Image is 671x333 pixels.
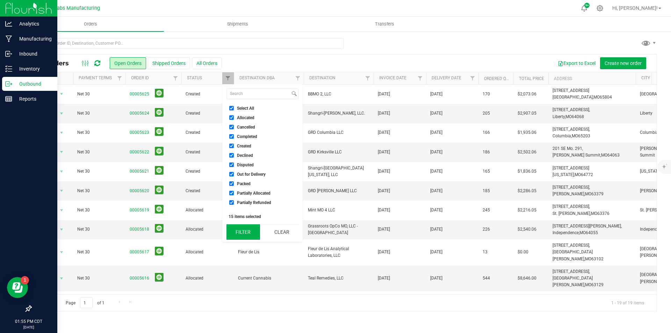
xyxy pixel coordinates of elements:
[77,149,121,155] span: Net 30
[596,5,604,12] div: Manage settings
[565,114,572,119] span: MO
[60,297,110,308] span: Page of 1
[5,35,12,42] inline-svg: Manufacturing
[186,91,230,97] span: Created
[187,75,202,80] a: Status
[43,5,100,11] span: Teal Labs Manufacturing
[548,72,636,85] th: Address
[57,147,66,157] span: select
[229,106,234,110] input: Select All
[606,297,650,308] span: 1 - 19 of 19 items
[110,57,146,69] button: Open Orders
[237,182,251,186] span: Packed
[593,95,600,100] span: MO
[130,168,149,175] a: 00005621
[229,181,234,186] input: Packed
[229,172,234,176] input: Out for Delivery
[483,188,490,194] span: 185
[414,72,426,84] a: Filter
[3,318,54,325] p: 01:55 PM CDT
[553,276,593,287] span: [GEOGRAPHIC_DATA][PERSON_NAME],
[518,249,528,255] span: $0.00
[378,168,390,175] span: [DATE]
[581,172,593,177] span: 64772
[591,256,604,261] span: 63102
[483,275,490,282] span: 544
[553,166,589,171] span: [STREET_ADDRESS]
[600,95,612,100] span: 65804
[553,224,622,229] span: [STREET_ADDRESS][PERSON_NAME],
[309,75,335,80] a: Destination
[585,191,591,196] span: MO
[237,191,270,195] span: Partially Allocated
[77,226,121,233] span: Net 30
[484,76,511,81] a: Ordered qty
[378,207,390,213] span: [DATE]
[239,75,275,80] a: Destination DBA
[605,60,642,66] span: Create new order
[222,72,234,84] a: Filter
[518,149,536,155] span: $2,502.06
[430,249,442,255] span: [DATE]
[57,205,66,215] span: select
[572,133,578,138] span: MO
[57,128,66,138] span: select
[292,72,304,84] a: Filter
[5,65,12,72] inline-svg: Inventory
[430,129,442,136] span: [DATE]
[229,162,234,167] input: Disputed
[553,95,593,100] span: [GEOGRAPHIC_DATA],
[430,207,442,213] span: [DATE]
[553,146,583,151] span: 201 SE Mo. 291,
[237,201,271,205] span: Partially Refunded
[186,249,230,255] span: Allocated
[229,214,296,219] div: 15 items selected
[518,129,536,136] span: $1,935.06
[186,207,230,213] span: Allocated
[378,149,390,155] span: [DATE]
[518,207,536,213] span: $2,216.05
[229,125,234,129] input: Cancelled
[518,168,536,175] span: $1,836.05
[12,50,54,58] p: Inbound
[308,110,369,117] span: Shangri-[PERSON_NAME], LLC.
[553,57,600,69] button: Export to Excel
[362,72,374,84] a: Filter
[237,135,257,139] span: Completed
[378,249,390,255] span: [DATE]
[483,249,488,255] span: 13
[553,133,572,138] span: Columbia,
[12,80,54,88] p: Outbound
[218,21,258,27] span: Shipments
[432,75,461,80] a: Delivery Date
[308,246,369,259] span: Fleur de Lis Analytical Laboratories, LLC
[237,116,254,120] span: Allocated
[130,249,149,255] a: 00005617
[77,207,121,213] span: Net 30
[12,65,54,73] p: Inventory
[308,223,369,236] span: Grassroots OpCo MO, LLC - [GEOGRAPHIC_DATA]
[578,133,590,138] span: 65203
[164,17,311,31] a: Shipments
[553,114,565,119] span: Liberty,
[553,243,590,248] span: [STREET_ADDRESS],
[57,109,66,118] span: select
[430,149,442,155] span: [DATE]
[114,72,125,84] a: Filter
[430,188,442,194] span: [DATE]
[379,75,406,80] a: Invoice Date
[237,106,254,110] span: Select All
[553,107,590,112] span: [STREET_ADDRESS],
[378,188,390,194] span: [DATE]
[80,297,93,308] input: 1
[186,168,230,175] span: Created
[553,249,593,261] span: [GEOGRAPHIC_DATA][PERSON_NAME],
[237,172,266,176] span: Out for Delivery
[553,269,590,274] span: [STREET_ADDRESS],
[77,129,121,136] span: Net 30
[585,256,591,261] span: MO
[579,230,586,235] span: MO
[130,207,149,213] a: 00005619
[553,191,585,196] span: [PERSON_NAME],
